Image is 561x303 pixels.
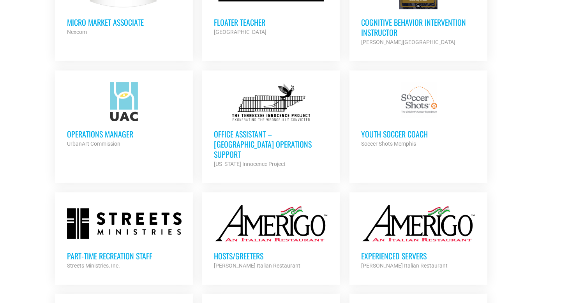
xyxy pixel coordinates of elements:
[361,262,448,269] strong: [PERSON_NAME] Italian Restaurant
[214,129,328,159] h3: Office Assistant – [GEOGRAPHIC_DATA] Operations Support
[349,192,487,282] a: Experienced Servers [PERSON_NAME] Italian Restaurant
[361,39,455,45] strong: [PERSON_NAME][GEOGRAPHIC_DATA]
[361,141,416,147] strong: Soccer Shots Memphis
[214,262,300,269] strong: [PERSON_NAME] Italian Restaurant
[214,161,286,167] strong: [US_STATE] Innocence Project
[361,251,476,261] h3: Experienced Servers
[67,262,120,269] strong: Streets Ministries, Inc.
[361,129,476,139] h3: Youth Soccer Coach
[214,17,328,27] h3: Floater Teacher
[55,70,193,160] a: Operations Manager UrbanArt Commission
[202,192,340,282] a: Hosts/Greeters [PERSON_NAME] Italian Restaurant
[67,29,87,35] strong: Nexcom
[67,251,182,261] h3: Part-time Recreation Staff
[55,192,193,282] a: Part-time Recreation Staff Streets Ministries, Inc.
[67,141,120,147] strong: UrbanArt Commission
[202,70,340,180] a: Office Assistant – [GEOGRAPHIC_DATA] Operations Support [US_STATE] Innocence Project
[67,129,182,139] h3: Operations Manager
[349,70,487,160] a: Youth Soccer Coach Soccer Shots Memphis
[214,29,266,35] strong: [GEOGRAPHIC_DATA]
[214,251,328,261] h3: Hosts/Greeters
[67,17,182,27] h3: Micro Market Associate
[361,17,476,37] h3: Cognitive Behavior Intervention Instructor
